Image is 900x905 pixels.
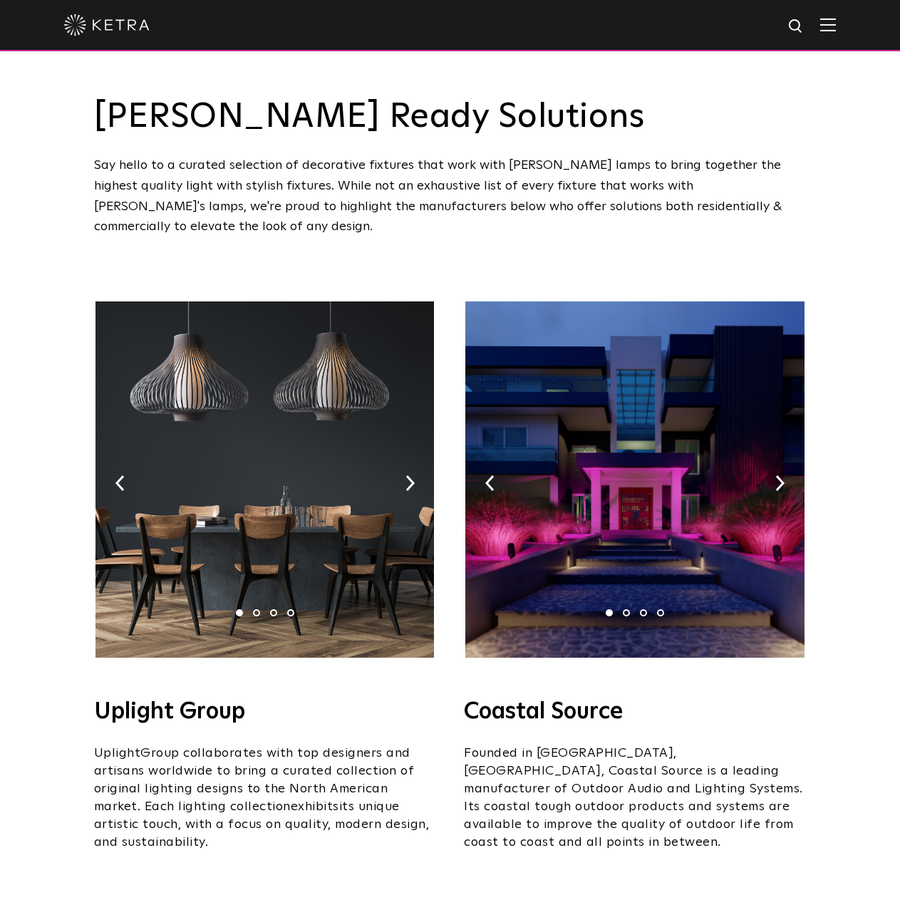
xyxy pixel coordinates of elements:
[94,155,807,237] div: Say hello to a curated selection of decorative fixtures that work with [PERSON_NAME] lamps to bri...
[775,475,785,491] img: arrow-right-black.svg
[94,100,807,134] h3: [PERSON_NAME] Ready Solutions
[94,700,436,723] h4: Uplight Group
[485,475,495,491] img: arrow-left-black.svg
[95,301,434,658] img: Uplight_Ketra_Image.jpg
[820,18,836,31] img: Hamburger%20Nav.svg
[787,18,805,36] img: search icon
[94,747,141,760] span: Uplight
[115,475,125,491] img: arrow-left-black.svg
[94,800,430,849] span: its unique artistic touch, with a focus on quality, modern design, and sustainability.
[464,747,803,849] span: Founded in [GEOGRAPHIC_DATA], [GEOGRAPHIC_DATA], Coastal Source is a leading manufacturer of Outd...
[465,301,804,658] img: 03-1.jpg
[94,747,415,813] span: Group collaborates with top designers and artisans worldwide to bring a curated collection of ori...
[464,700,806,723] h4: Coastal Source
[291,800,339,813] span: exhibits
[405,475,415,491] img: arrow-right-black.svg
[64,14,150,36] img: ketra-logo-2019-white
